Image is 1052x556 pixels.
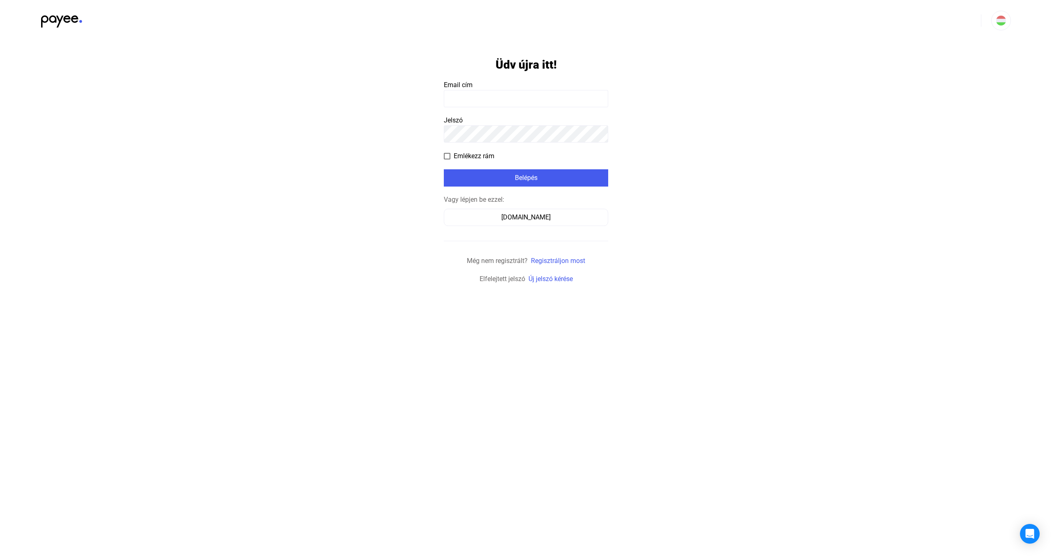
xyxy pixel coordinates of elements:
[444,81,473,89] span: Email cím
[1020,524,1040,544] div: Open Intercom Messenger
[467,257,528,265] span: Még nem regisztrált?
[991,11,1011,30] button: HU
[444,169,608,187] button: Belépés
[454,151,494,161] span: Emlékezz rám
[41,11,82,28] img: black-payee-blue-dot.svg
[531,257,585,265] a: Regisztráljon most
[528,275,573,283] a: Új jelszó kérése
[496,58,557,72] h1: Üdv újra itt!
[447,212,605,222] div: [DOMAIN_NAME]
[446,173,606,183] div: Belépés
[444,209,608,226] button: [DOMAIN_NAME]
[480,275,525,283] span: Elfelejtett jelszó
[444,195,608,205] div: Vagy lépjen be ezzel:
[444,116,463,124] span: Jelszó
[996,16,1006,25] img: HU
[444,213,608,221] a: [DOMAIN_NAME]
